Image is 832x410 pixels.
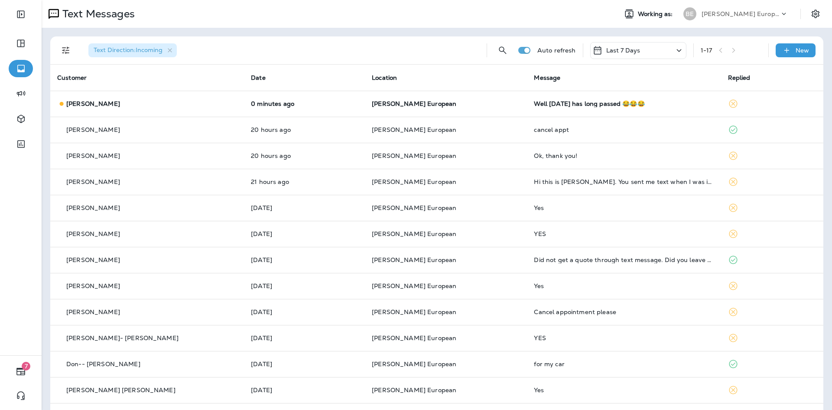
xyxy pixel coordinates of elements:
p: Oct 10, 2025 12:14 PM [251,100,358,107]
p: [PERSON_NAME]- [PERSON_NAME] [66,335,179,341]
div: Yes [534,387,714,394]
span: [PERSON_NAME] European [372,360,456,368]
div: Yes [534,204,714,211]
span: Customer [57,74,87,82]
div: Well sept 30 has long passed 😂😂😂 [534,100,714,107]
span: Text Direction : Incoming [94,46,162,54]
p: [PERSON_NAME] [66,308,120,315]
p: [PERSON_NAME] [PERSON_NAME] [66,387,175,394]
div: Text Direction:Incoming [88,43,177,57]
p: Oct 9, 2025 03:07 PM [251,178,358,185]
span: Date [251,74,266,82]
span: 7 [22,362,30,371]
button: Search Messages [494,42,511,59]
p: New [796,47,809,54]
span: Message [534,74,560,82]
p: [PERSON_NAME] [66,282,120,289]
button: Filters [57,42,75,59]
span: [PERSON_NAME] European [372,256,456,264]
div: Yes [534,282,714,289]
p: [PERSON_NAME] [66,100,120,107]
p: Oct 9, 2025 11:54 AM [251,204,358,211]
p: [PERSON_NAME] [66,204,120,211]
span: Working as: [638,10,675,18]
span: Replied [728,74,751,82]
p: Oct 8, 2025 11:21 AM [251,361,358,367]
div: for my car [534,361,714,367]
button: Settings [808,6,823,22]
p: Oct 9, 2025 03:53 PM [251,126,358,133]
div: Did not get a quote through text message. Did you leave a voicemail? [534,256,714,263]
p: [PERSON_NAME] [66,126,120,133]
span: [PERSON_NAME] European [372,100,456,108]
div: Cancel appointment please [534,308,714,315]
div: YES [534,230,714,237]
p: Auto refresh [537,47,576,54]
span: [PERSON_NAME] European [372,282,456,290]
p: Oct 8, 2025 12:21 PM [251,335,358,341]
div: BE [683,7,696,20]
p: [PERSON_NAME] [66,230,120,237]
p: Oct 8, 2025 11:17 AM [251,387,358,394]
span: [PERSON_NAME] European [372,126,456,134]
p: Don-- [PERSON_NAME] [66,361,140,367]
button: 7 [9,363,33,380]
span: [PERSON_NAME] European [372,152,456,160]
div: 1 - 17 [701,47,712,54]
div: Ok, thank you! [534,152,714,159]
span: [PERSON_NAME] European [372,386,456,394]
p: [PERSON_NAME] [66,178,120,185]
p: Last 7 Days [606,47,640,54]
p: Text Messages [59,7,135,20]
span: [PERSON_NAME] European [372,178,456,186]
p: [PERSON_NAME] [66,256,120,263]
div: Hi this is Mark Winniczek. You sent me text when I was in Europe. I just came back a few days ago... [534,178,714,185]
span: [PERSON_NAME] European [372,308,456,316]
p: [PERSON_NAME] [66,152,120,159]
p: Oct 8, 2025 01:52 PM [251,308,358,315]
span: [PERSON_NAME] European [372,230,456,238]
div: YES [534,335,714,341]
div: cancel appt [534,126,714,133]
p: Oct 8, 2025 09:03 PM [251,256,358,263]
span: [PERSON_NAME] European [372,204,456,212]
p: Oct 9, 2025 11:44 AM [251,230,358,237]
p: Oct 9, 2025 03:25 PM [251,152,358,159]
p: [PERSON_NAME] European Autoworks [702,10,780,17]
p: Oct 8, 2025 03:12 PM [251,282,358,289]
span: Location [372,74,397,82]
button: Expand Sidebar [9,6,33,23]
span: [PERSON_NAME] European [372,334,456,342]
